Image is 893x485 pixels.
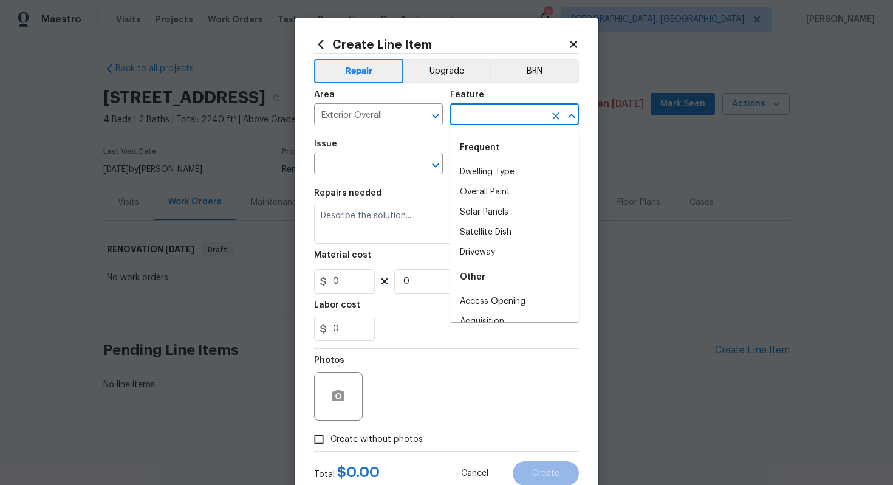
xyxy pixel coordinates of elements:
[337,465,380,480] span: $ 0.00
[427,157,444,174] button: Open
[450,202,579,222] li: Solar Panels
[314,91,335,99] h5: Area
[427,108,444,125] button: Open
[314,59,403,83] button: Repair
[450,182,579,202] li: Overall Paint
[314,140,337,148] h5: Issue
[314,356,344,365] h5: Photos
[450,312,579,332] li: Acquisition
[314,301,360,309] h5: Labor cost
[532,469,559,478] span: Create
[450,222,579,243] li: Satellite Dish
[450,243,579,263] li: Driveway
[314,38,568,51] h2: Create Line Item
[450,162,579,182] li: Dwelling Type
[450,133,579,162] div: Frequent
[461,469,488,478] span: Cancel
[450,263,579,292] div: Other
[330,433,423,446] span: Create without photos
[403,59,490,83] button: Upgrade
[547,108,564,125] button: Clear
[563,108,580,125] button: Close
[314,189,381,198] h5: Repairs needed
[490,59,579,83] button: BRN
[314,466,380,481] div: Total
[450,292,579,312] li: Access Opening
[450,91,484,99] h5: Feature
[314,251,371,260] h5: Material cost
